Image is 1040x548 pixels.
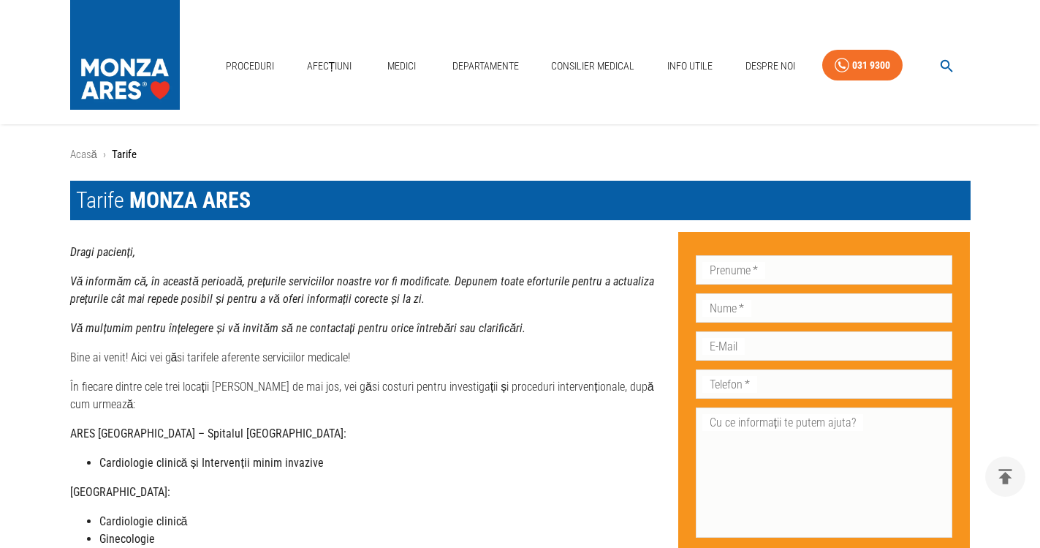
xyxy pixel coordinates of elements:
[70,181,971,220] h1: Tarife
[379,51,425,81] a: Medici
[99,514,188,528] strong: Cardiologie clinică
[70,378,667,413] p: În fiecare dintre cele trei locații [PERSON_NAME] de mai jos, vei găsi costuri pentru investigați...
[129,187,251,213] span: MONZA ARES
[70,274,655,306] strong: Vă informăm că, în această perioadă, prețurile serviciilor noastre vor fi modificate. Depunem toa...
[740,51,801,81] a: Despre Noi
[70,427,346,440] strong: ARES [GEOGRAPHIC_DATA] – Spitalul [GEOGRAPHIC_DATA]:
[822,50,903,81] a: 031 9300
[545,51,640,81] a: Consilier Medical
[70,245,135,259] strong: Dragi pacienți,
[985,457,1025,497] button: delete
[220,51,280,81] a: Proceduri
[112,146,137,163] p: Tarife
[99,532,155,546] strong: Ginecologie
[852,56,890,75] div: 031 9300
[301,51,358,81] a: Afecțiuni
[103,146,106,163] li: ›
[70,146,971,163] nav: breadcrumb
[661,51,718,81] a: Info Utile
[447,51,525,81] a: Departamente
[70,148,97,161] a: Acasă
[70,485,170,499] strong: [GEOGRAPHIC_DATA]:
[70,321,526,335] strong: Vă mulțumim pentru înțelegere și vă invităm să ne contactați pentru orice întrebări sau clarificări.
[70,349,667,367] p: Bine ai venit! Aici vei găsi tarifele aferente serviciilor medicale!
[99,456,324,470] strong: Cardiologie clinică și Intervenții minim invazive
